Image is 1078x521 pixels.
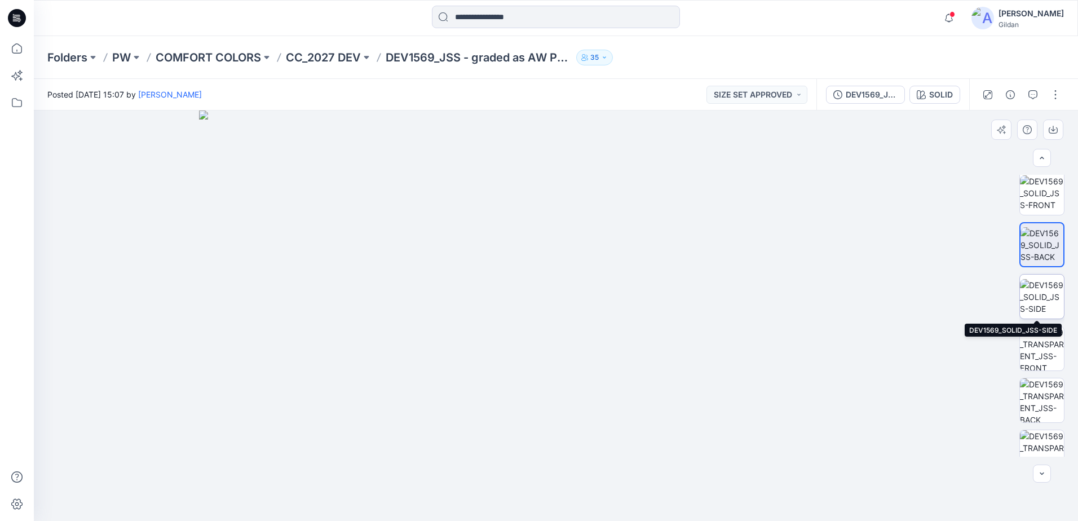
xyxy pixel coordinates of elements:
span: Posted [DATE] 15:07 by [47,89,202,100]
div: SOLID [929,89,953,101]
a: Folders [47,50,87,65]
img: DEV1569_TRANSPARENT_JSS-BACK [1020,378,1064,422]
a: [PERSON_NAME] [138,90,202,99]
img: avatar [971,7,994,29]
img: DEV1569_SOLID_JSS-FRONT [1020,175,1064,211]
a: PW [112,50,131,65]
button: DEV1569_JSS - graded as AW [826,86,905,104]
div: [PERSON_NAME] [999,7,1064,20]
img: DEV1569_TRANSPARENT_JSS-FRONT [1020,326,1064,370]
button: SOLID [909,86,960,104]
img: DEV1569_TRANSPARENT_JSS-SIDE [1020,430,1064,474]
p: 35 [590,51,599,64]
img: DEV1569_SOLID_JSS-BACK [1020,227,1063,263]
a: COMFORT COLORS [156,50,261,65]
a: CC_2027 DEV [286,50,361,65]
button: 35 [576,50,613,65]
img: DEV1569_SOLID_JSS-SIDE [1020,279,1064,315]
p: DEV1569_JSS - graded as AW Pant [386,50,572,65]
button: Details [1001,86,1019,104]
div: Gildan [999,20,1064,29]
div: DEV1569_JSS - graded as AW [846,89,898,101]
img: eyJhbGciOiJIUzI1NiIsImtpZCI6IjAiLCJzbHQiOiJzZXMiLCJ0eXAiOiJKV1QifQ.eyJkYXRhIjp7InR5cGUiOiJzdG9yYW... [199,111,913,521]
